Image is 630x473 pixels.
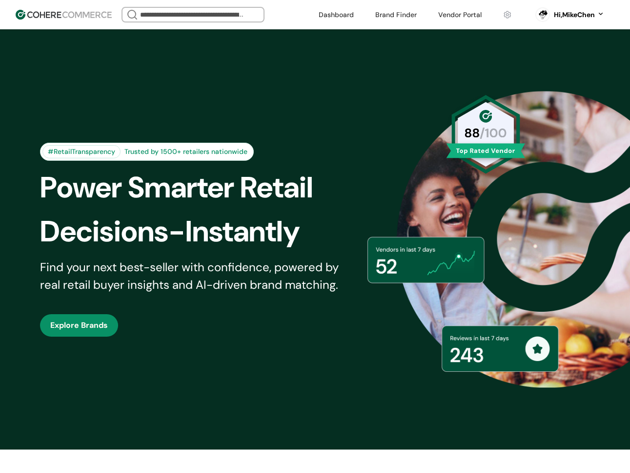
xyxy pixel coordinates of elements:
[554,10,595,20] div: Hi, MikeChen
[16,10,112,20] img: Cohere Logo
[40,314,118,337] button: Explore Brands
[40,166,368,210] div: Power Smarter Retail
[40,210,368,254] div: Decisions-Instantly
[42,145,121,158] div: #RetailTransparency
[40,258,351,294] div: Find your next best-seller with confidence, powered by real retail buyer insights and AI-driven b...
[554,10,605,20] button: Hi,MikeChen
[535,7,550,22] svg: 0 percent
[121,147,251,157] div: Trusted by 1500+ retailers nationwide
